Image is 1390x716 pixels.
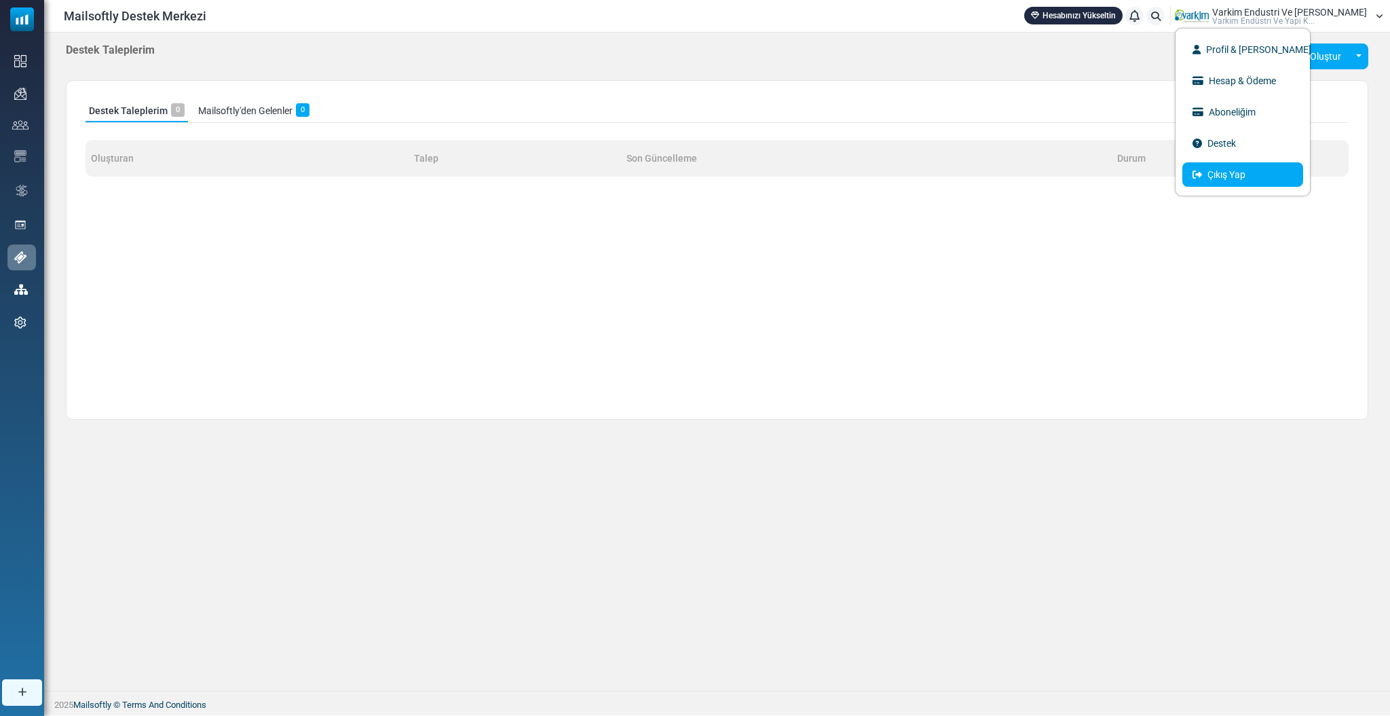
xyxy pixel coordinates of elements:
[14,150,26,162] img: email-templates-icon.svg
[122,700,206,710] span: translation missing: tr.layouts.footer.terms_and_conditions
[14,219,26,231] img: landing_pages.svg
[1182,162,1303,187] a: Çıkış Yap
[14,55,26,67] img: dashboard-icon.svg
[14,183,29,198] img: workflow.svg
[14,88,26,100] img: campaigns-icon.png
[66,43,155,56] h5: Destek Taleplerim
[1175,28,1311,196] ul: User Logo Varkim Endustri Ve [PERSON_NAME] Varki̇m Endüstri̇ Ve Yapi K...
[409,140,621,177] th: Talep
[1212,7,1367,17] span: Varkim Endustri Ve [PERSON_NAME]
[1182,131,1303,156] a: Destek
[14,251,26,264] img: support-icon-active.svg
[296,103,309,117] span: 0
[1112,140,1349,177] th: Durum
[171,103,185,117] span: 0
[1182,37,1303,62] a: Profil & [PERSON_NAME]
[195,100,313,122] a: Mailsoftly'den Gelenler0
[12,120,29,130] img: contacts-icon.svg
[1182,100,1303,124] a: Aboneliğim
[14,317,26,329] img: settings-icon.svg
[1024,7,1123,24] a: Hesabınızı Yükseltin
[122,700,206,710] a: Terms And Conditions
[10,7,34,31] img: mailsoftly_icon_blue_white.svg
[73,700,120,710] a: Mailsoftly ©
[621,140,1112,177] th: Son Güncelleme
[1175,6,1209,26] img: User Logo
[1212,17,1315,25] span: Varki̇m Endüstri̇ Ve Yapi K...
[86,140,409,177] th: Oluşturan
[64,7,206,25] span: Mailsoftly Destek Merkezi
[1182,69,1303,93] a: Hesap & Ödeme
[86,100,188,122] a: Destek Taleplerim0
[44,691,1390,715] footer: 2025
[1175,6,1383,26] a: User Logo Varkim Endustri Ve [PERSON_NAME] Varki̇m Endüstri̇ Ve Yapi K...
